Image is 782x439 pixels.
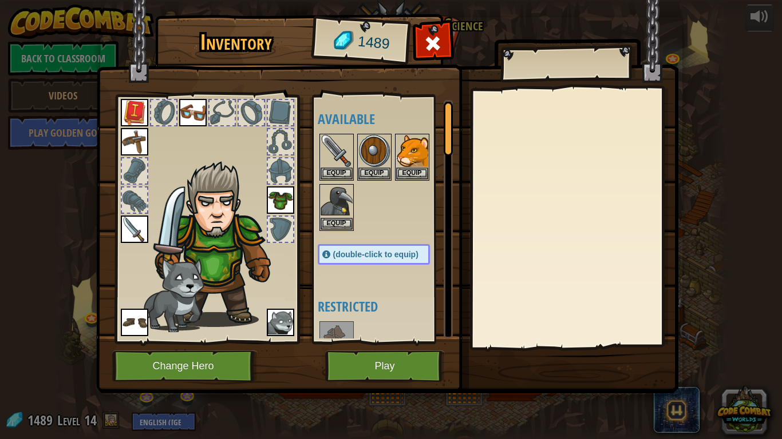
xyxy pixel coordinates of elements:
[163,30,309,54] h1: Inventory
[121,215,148,243] img: portrait.png
[358,167,390,179] button: Equip
[357,31,390,54] span: 1489
[121,128,148,155] img: portrait.png
[112,350,258,382] button: Change Hero
[267,186,294,214] img: portrait.png
[396,135,428,167] img: portrait.png
[140,258,204,332] img: wolf-pup-paper-doll.png
[149,161,290,327] img: hair_m2.png
[267,309,294,336] img: portrait.png
[325,350,445,382] button: Play
[321,322,353,354] img: portrait.png
[321,167,353,179] button: Equip
[121,99,148,126] img: portrait.png
[321,218,353,230] button: Equip
[321,185,353,217] img: portrait.png
[358,135,390,167] img: portrait.png
[318,111,453,126] h4: Available
[121,309,148,336] img: portrait.png
[333,250,418,259] span: (double-click to equip)
[396,167,428,179] button: Equip
[321,135,353,167] img: portrait.png
[318,299,453,314] h4: Restricted
[179,99,207,126] img: portrait.png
